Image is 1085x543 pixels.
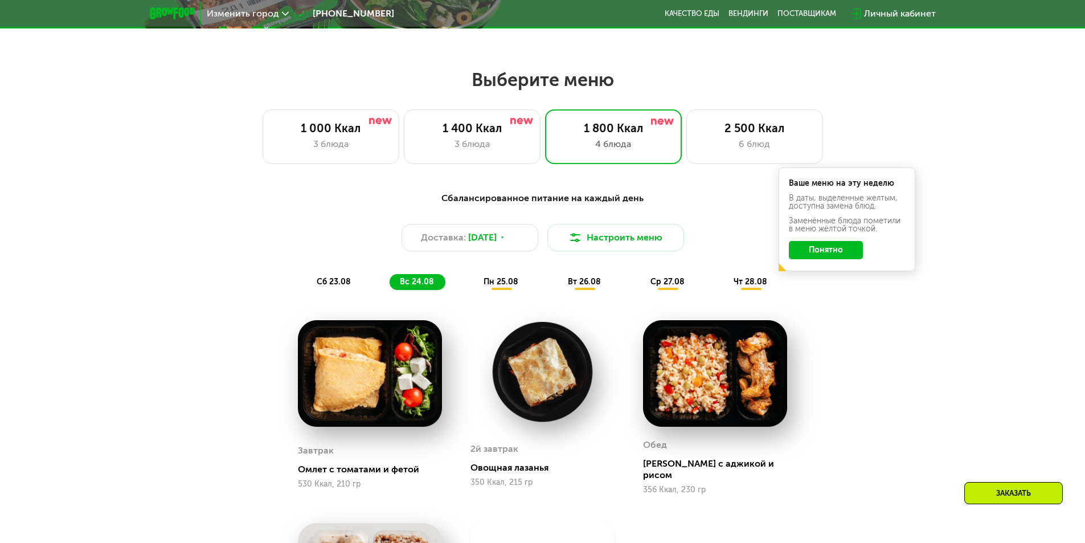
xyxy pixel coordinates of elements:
[557,121,670,135] div: 1 800 Ккал
[206,191,880,206] div: Сбалансированное питание на каждый день
[416,137,529,151] div: 3 блюда
[468,231,497,244] span: [DATE]
[728,9,768,18] a: Вендинги
[557,137,670,151] div: 4 блюда
[665,9,719,18] a: Качество еды
[643,485,787,495] div: 356 Ккал, 230 гр
[36,68,1049,91] h2: Выберите меню
[698,121,811,135] div: 2 500 Ккал
[298,480,442,489] div: 530 Ккал, 210 гр
[964,482,1063,504] div: Заказать
[470,462,624,473] div: Овощная лазанья
[400,277,434,287] span: вс 24.08
[734,277,767,287] span: чт 28.08
[275,137,387,151] div: 3 блюда
[484,277,518,287] span: пн 25.08
[643,436,667,454] div: Обед
[789,241,863,259] button: Понятно
[317,277,351,287] span: сб 23.08
[470,440,518,458] div: 2й завтрак
[416,121,529,135] div: 1 400 Ккал
[470,478,615,487] div: 350 Ккал, 215 гр
[777,9,836,18] div: поставщикам
[643,458,796,481] div: [PERSON_NAME] с аджикой и рисом
[650,277,685,287] span: ср 27.08
[698,137,811,151] div: 6 блюд
[298,442,334,459] div: Завтрак
[789,194,905,210] div: В даты, выделенные желтым, доступна замена блюд.
[864,7,936,21] div: Личный кабинет
[568,277,601,287] span: вт 26.08
[789,179,905,187] div: Ваше меню на эту неделю
[275,121,387,135] div: 1 000 Ккал
[294,7,394,21] a: [PHONE_NUMBER]
[789,217,905,233] div: Заменённые блюда пометили в меню жёлтой точкой.
[298,464,451,475] div: Омлет с томатами и фетой
[547,224,684,251] button: Настроить меню
[207,9,279,18] span: Изменить город
[421,231,466,244] span: Доставка:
